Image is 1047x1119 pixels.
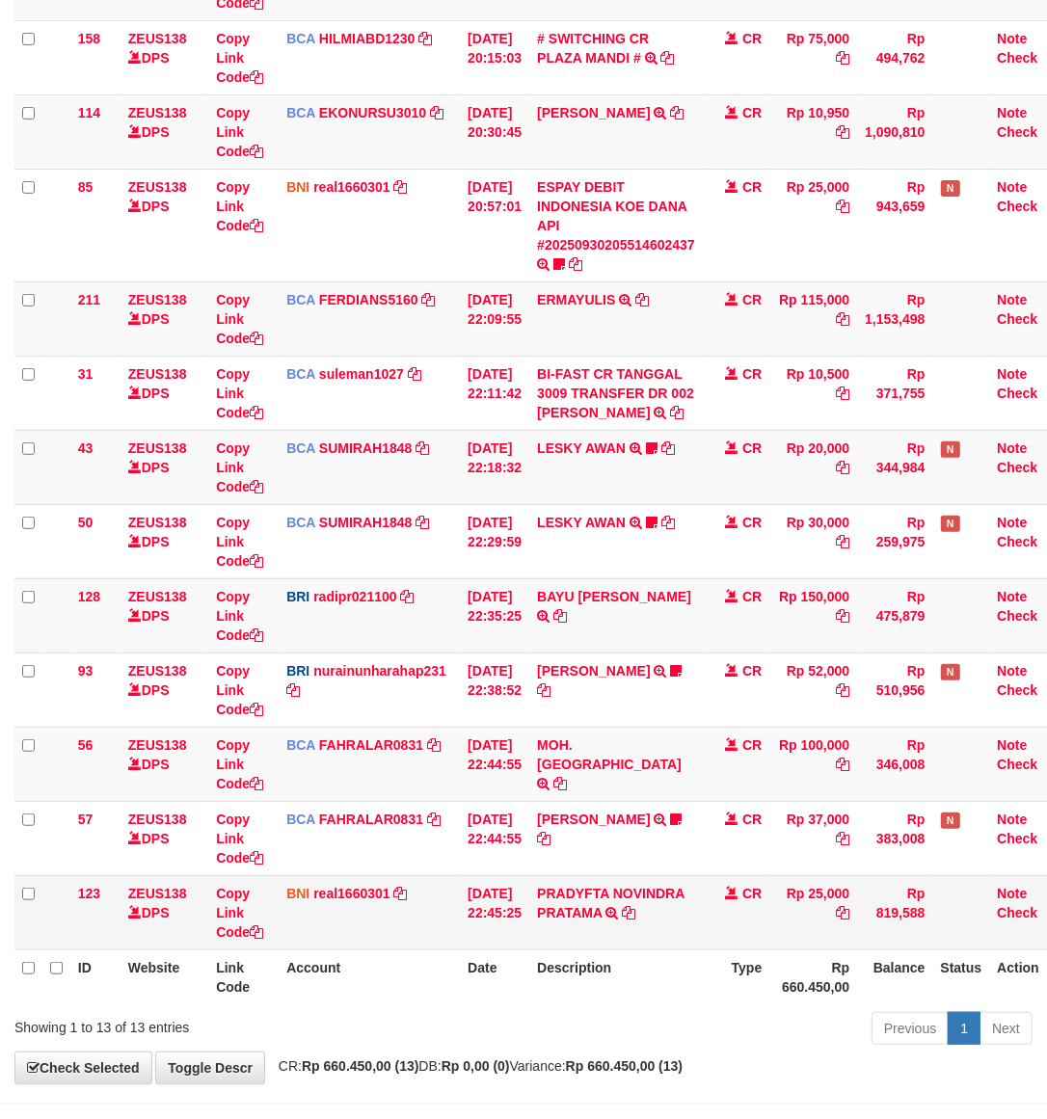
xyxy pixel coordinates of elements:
[836,50,849,66] a: Copy Rp 75,000 to clipboard
[769,949,857,1004] th: Rp 660.450,00
[836,682,849,698] a: Copy Rp 52,000 to clipboard
[948,1012,980,1045] a: 1
[661,515,675,530] a: Copy LESKY AWAN to clipboard
[537,682,550,698] a: Copy DANA SURANTO to clipboard
[216,812,263,866] a: Copy Link Code
[128,292,187,307] a: ZEUS138
[836,386,849,401] a: Copy Rp 10,500 to clipboard
[286,682,300,698] a: Copy nurainunharahap231 to clipboard
[286,515,315,530] span: BCA
[997,515,1027,530] a: Note
[537,515,626,530] a: LESKY AWAN
[836,608,849,624] a: Copy Rp 150,000 to clipboard
[537,440,626,456] a: LESKY AWAN
[742,663,762,679] span: CR
[769,801,857,875] td: Rp 37,000
[128,663,187,679] a: ZEUS138
[216,292,263,346] a: Copy Link Code
[742,737,762,753] span: CR
[460,653,529,727] td: [DATE] 22:38:52
[941,441,960,458] span: Has Note
[769,20,857,94] td: Rp 75,000
[836,757,849,772] a: Copy Rp 100,000 to clipboard
[997,534,1037,549] a: Check
[553,608,567,624] a: Copy BAYU AJI PRATA to clipboard
[78,737,94,753] span: 56
[997,124,1037,140] a: Check
[941,516,960,532] span: Has Note
[769,727,857,801] td: Rp 100,000
[121,20,208,94] td: DPS
[286,589,309,604] span: BRI
[121,653,208,727] td: DPS
[742,515,762,530] span: CR
[997,105,1027,120] a: Note
[286,31,315,46] span: BCA
[121,875,208,949] td: DPS
[997,199,1037,214] a: Check
[997,757,1037,772] a: Check
[742,589,762,604] span: CR
[269,1058,683,1074] span: CR: DB: Variance:
[286,292,315,307] span: BCA
[216,589,263,643] a: Copy Link Code
[661,440,675,456] a: Copy LESKY AWAN to clipboard
[460,504,529,578] td: [DATE] 22:29:59
[121,949,208,1004] th: Website
[319,292,418,307] a: FERDIANS5160
[836,905,849,920] a: Copy Rp 25,000 to clipboard
[997,663,1027,679] a: Note
[836,124,849,140] a: Copy Rp 10,950 to clipboard
[78,440,94,456] span: 43
[857,169,932,281] td: Rp 943,659
[302,1058,418,1074] strong: Rp 660.450,00 (13)
[703,949,770,1004] th: Type
[128,366,187,382] a: ZEUS138
[997,50,1037,66] a: Check
[430,105,443,120] a: Copy EKONURSU3010 to clipboard
[313,589,396,604] a: radipr021100
[460,801,529,875] td: [DATE] 22:44:55
[537,179,695,253] a: ESPAY DEBIT INDONESIA KOE DANA API #20250930205514602437
[857,20,932,94] td: Rp 494,762
[857,504,932,578] td: Rp 259,975
[78,812,94,827] span: 57
[569,256,582,272] a: Copy ESPAY DEBIT INDONESIA KOE DANA API #20250930205514602437 to clipboard
[460,356,529,430] td: [DATE] 22:11:42
[121,169,208,281] td: DPS
[416,440,429,456] a: Copy SUMIRAH1848 to clipboard
[121,356,208,430] td: DPS
[769,281,857,356] td: Rp 115,000
[769,169,857,281] td: Rp 25,000
[997,682,1037,698] a: Check
[286,663,309,679] span: BRI
[769,653,857,727] td: Rp 52,000
[537,831,550,846] a: Copy NIKO ARGA WULANDAR to clipboard
[769,94,857,169] td: Rp 10,950
[872,1012,949,1045] a: Previous
[460,578,529,653] td: [DATE] 22:35:25
[537,663,650,679] a: [PERSON_NAME]
[78,105,100,120] span: 114
[128,31,187,46] a: ZEUS138
[319,105,426,120] a: EKONURSU3010
[997,366,1027,382] a: Note
[286,440,315,456] span: BCA
[769,875,857,949] td: Rp 25,000
[671,105,685,120] a: Copy AHMAD AGUSTI to clipboard
[78,589,100,604] span: 128
[394,179,408,195] a: Copy real1660301 to clipboard
[319,366,404,382] a: suleman1027
[216,366,263,420] a: Copy Link Code
[319,515,412,530] a: SUMIRAH1848
[997,737,1027,753] a: Note
[216,179,263,233] a: Copy Link Code
[857,578,932,653] td: Rp 475,879
[857,653,932,727] td: Rp 510,956
[70,949,121,1004] th: ID
[857,875,932,949] td: Rp 819,588
[78,179,94,195] span: 85
[286,886,309,901] span: BNI
[216,515,263,569] a: Copy Link Code
[460,727,529,801] td: [DATE] 22:44:55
